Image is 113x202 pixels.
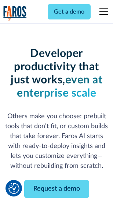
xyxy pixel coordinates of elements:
button: Cookie Settings [8,183,19,194]
a: Get a demo [48,4,91,19]
p: Others make you choose: prebuilt tools that don't fit, or custom builds that take forever. Faros ... [3,112,110,171]
img: Logo of the analytics and reporting company Faros. [3,6,27,21]
a: Request a demo [24,180,89,198]
img: Revisit consent button [8,183,19,194]
div: menu [95,3,110,21]
strong: Developer productivity that just works, [11,48,99,86]
a: home [3,6,27,21]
